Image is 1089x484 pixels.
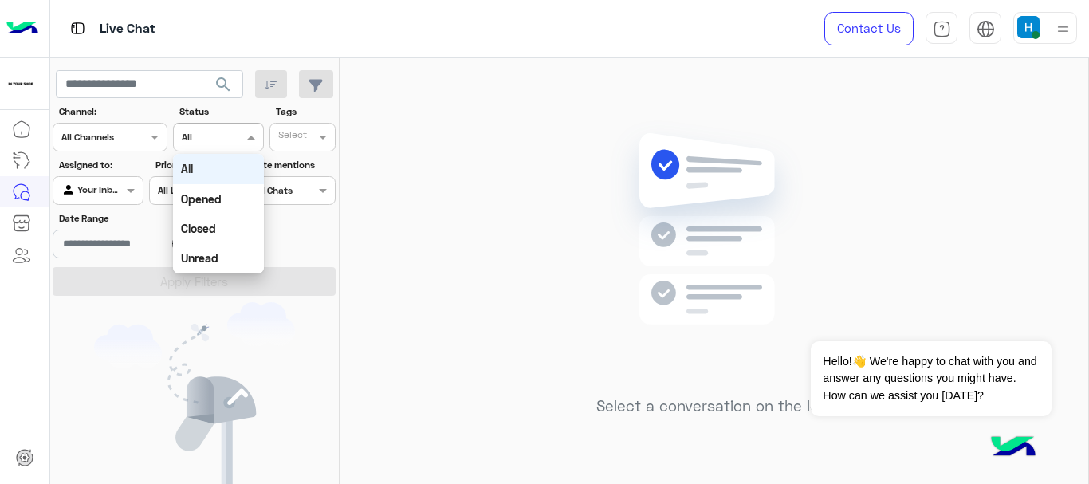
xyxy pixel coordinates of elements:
[6,69,35,98] img: 923305001092802
[173,154,263,273] ng-dropdown-panel: Options list
[214,75,233,94] span: search
[181,251,218,265] b: Unread
[181,192,222,206] b: Opened
[6,12,38,45] img: Logo
[204,70,243,104] button: search
[179,104,261,119] label: Status
[100,18,155,40] p: Live Chat
[59,158,141,172] label: Assigned to:
[977,20,995,38] img: tab
[181,222,216,235] b: Closed
[811,341,1051,416] span: Hello!👋 We're happy to chat with you and answer any questions you might have. How can we assist y...
[1053,19,1073,39] img: profile
[926,12,957,45] a: tab
[596,397,831,415] h5: Select a conversation on the left
[824,12,914,45] a: Contact Us
[276,104,334,119] label: Tags
[59,211,238,226] label: Date Range
[155,158,238,172] label: Priority
[599,120,829,385] img: no messages
[53,267,336,296] button: Apply Filters
[276,128,307,146] div: Select
[251,158,333,172] label: Note mentions
[1017,16,1040,38] img: userImage
[933,20,951,38] img: tab
[985,420,1041,476] img: hulul-logo.png
[68,18,88,38] img: tab
[59,104,166,119] label: Channel:
[181,162,193,175] b: All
